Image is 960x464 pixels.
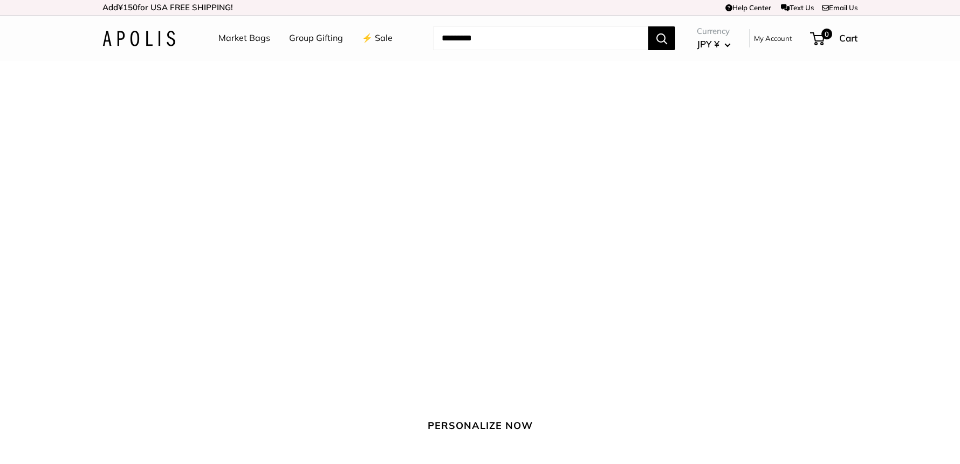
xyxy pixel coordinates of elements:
[102,31,175,46] img: Apolis
[839,32,858,44] span: Cart
[218,30,270,46] a: Market Bags
[781,3,814,12] a: Text Us
[305,384,655,399] p: Artisan market bags, individually personalized, next day shipping
[754,32,792,45] a: My Account
[697,38,719,50] span: JPY ¥
[412,412,549,438] a: Personalize Now
[433,26,648,50] input: Search...
[648,26,675,50] button: Search
[697,24,731,39] span: Currency
[811,30,858,47] a: 0 Cart
[821,29,832,39] span: 0
[725,3,771,12] a: Help Center
[362,30,393,46] a: ⚡️ Sale
[118,2,138,12] span: ¥150
[102,339,858,380] h1: The Original Market Bag
[289,30,343,46] a: Group Gifting
[822,3,858,12] a: Email Us
[697,36,731,53] button: JPY ¥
